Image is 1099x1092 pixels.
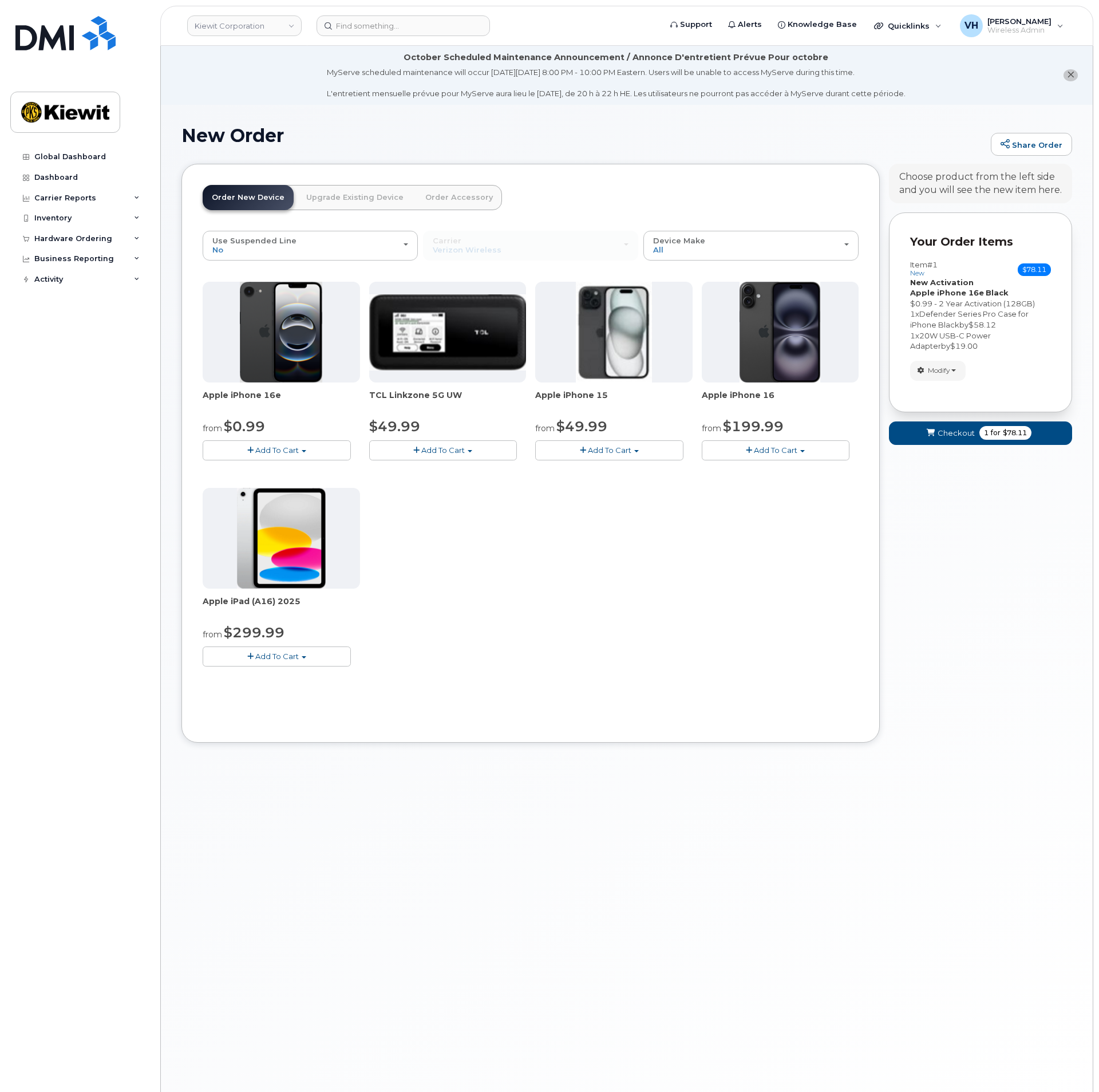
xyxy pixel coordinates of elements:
span: $0.99 [224,418,265,435]
span: No [212,245,223,254]
span: All [653,245,663,254]
span: $199.99 [723,418,784,435]
img: linkzone5g.png [369,294,527,370]
span: 20W USB-C Power Adapter [910,331,991,351]
button: Add To Cart [702,440,850,460]
button: Use Suspended Line No [203,231,418,261]
div: TCL Linkzone 5G UW [369,389,527,412]
img: iphone16e.png [240,282,322,383]
div: x by [910,309,1051,330]
span: Add To Cart [754,446,797,455]
button: Add To Cart [369,440,517,460]
span: Add To Cart [588,446,631,455]
button: Add To Cart [535,440,683,460]
span: for [989,428,1003,438]
strong: New Activation [910,278,974,287]
span: 1 [910,309,915,318]
div: Apple iPhone 16e [203,389,360,412]
span: Add To Cart [255,446,299,455]
span: $49.99 [556,418,607,435]
span: $19.00 [950,341,978,350]
button: Add To Cart [203,440,351,460]
small: from [203,629,222,640]
div: Apple iPhone 15 [535,389,693,412]
span: Device Make [653,236,705,245]
img: ipad_11.png [237,488,326,589]
div: $0.99 - 2 Year Activation (128GB) [910,298,1051,309]
span: 1 [910,331,915,340]
span: $299.99 [224,624,284,641]
small: new [910,269,924,277]
small: from [535,423,555,433]
p: Your Order Items [910,234,1051,250]
span: $58.12 [968,320,996,329]
a: Order New Device [203,185,294,210]
button: close notification [1064,69,1078,81]
span: Use Suspended Line [212,236,297,245]
span: $78.11 [1003,428,1027,438]
h3: Item [910,261,938,277]
h1: New Order [181,125,985,145]
a: Order Accessory [416,185,502,210]
span: Modify [928,365,950,376]
span: Checkout [938,428,975,439]
small: from [702,423,721,433]
a: Share Order [991,133,1072,156]
div: MyServe scheduled maintenance will occur [DATE][DATE] 8:00 PM - 10:00 PM Eastern. Users will be u... [327,67,906,99]
img: iphone_16_plus.png [740,282,820,383]
span: $49.99 [369,418,420,435]
button: Modify [910,361,966,381]
button: Device Make All [643,231,859,261]
iframe: Messenger Launcher [1049,1042,1090,1083]
div: Apple iPhone 16 [702,389,859,412]
strong: Apple iPhone 16e [910,288,984,297]
div: Choose product from the left side and you will see the new item here. [899,171,1062,197]
div: October Scheduled Maintenance Announcement / Annonce D'entretient Prévue Pour octobre [404,52,828,64]
span: Defender Series Pro Case for iPhone Black [910,309,1029,329]
span: Add To Cart [255,652,299,661]
a: Upgrade Existing Device [297,185,413,210]
button: Add To Cart [203,646,351,667]
span: 1 [984,428,989,438]
span: Add To Cart [421,446,465,455]
small: from [203,423,222,433]
div: x by [910,330,1051,352]
img: iphone15.jpg [576,282,652,383]
span: #1 [927,260,938,269]
div: Apple iPad (A16) 2025 [203,596,360,618]
span: $78.11 [1018,263,1051,276]
button: Checkout 1 for $78.11 [889,421,1072,445]
strong: Black [986,288,1009,297]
